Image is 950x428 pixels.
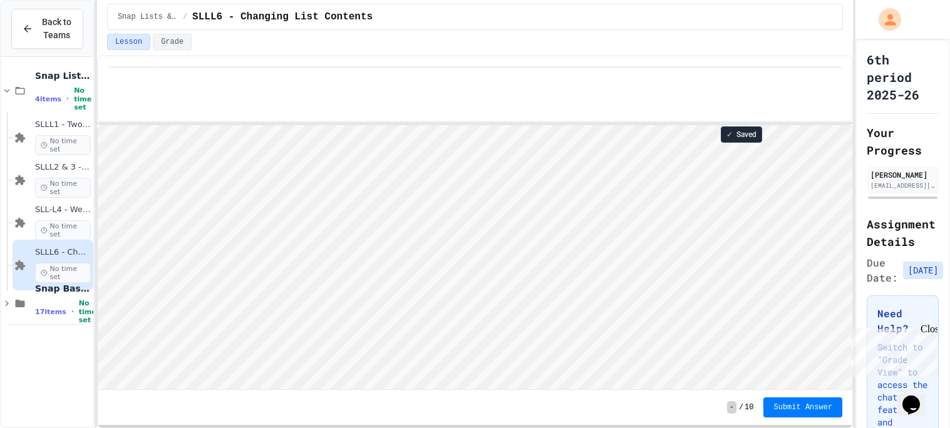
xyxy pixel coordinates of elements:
[739,402,743,412] span: /
[870,181,935,190] div: [EMAIL_ADDRESS][DOMAIN_NAME]
[35,247,91,258] span: SLLL6 - Changing List Contents
[867,124,939,159] h2: Your Progress
[736,130,756,140] span: Saved
[867,215,939,250] h2: Assignment Details
[66,94,69,104] span: •
[870,169,935,180] div: [PERSON_NAME]
[35,70,91,81] span: Snap Lists & Loops
[35,205,91,215] span: SLL-L4 - Weather Permitting Program
[726,130,733,140] span: ✓
[773,402,832,412] span: Submit Answer
[79,299,96,324] span: No time set
[867,51,939,103] h1: 6th period 2025-26
[11,9,83,49] button: Back to Teams
[5,5,86,79] div: Chat with us now!Close
[745,402,753,412] span: 10
[183,12,187,22] span: /
[867,255,898,285] span: Due Date:
[71,307,74,317] span: •
[35,308,66,316] span: 17 items
[35,283,91,294] span: Snap Basics
[897,378,937,415] iframe: chat widget
[35,220,91,240] span: No time set
[35,135,91,155] span: No time set
[865,5,904,34] div: My Account
[74,86,91,111] span: No time set
[877,306,928,336] h3: Need Help?
[153,34,192,50] button: Grade
[903,262,943,279] span: [DATE]
[192,9,373,24] span: SLLL6 - Changing List Contents
[35,263,91,283] span: No time set
[763,397,842,417] button: Submit Answer
[98,125,852,389] iframe: Snap! Programming Environment
[41,16,73,42] span: Back to Teams
[35,95,61,103] span: 4 items
[118,12,178,22] span: Snap Lists & Loops
[107,34,150,50] button: Lesson
[35,178,91,198] span: No time set
[35,120,91,130] span: SLLL1 - Two Sprites Talking
[846,324,937,377] iframe: chat widget
[727,401,736,414] span: -
[35,162,91,173] span: SLLL2 & 3 - Traversing a List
